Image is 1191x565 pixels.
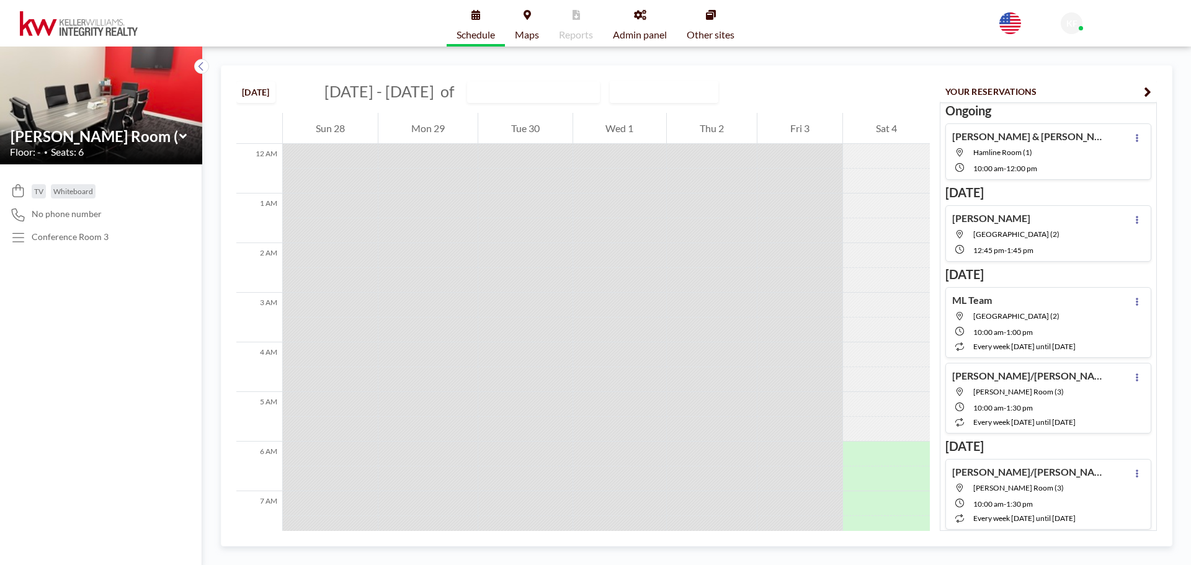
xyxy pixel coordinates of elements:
span: 10:00 AM [973,164,1004,173]
h3: Ongoing [945,103,1151,118]
span: Other sites [687,30,734,40]
span: 12:00 PM [1006,164,1037,173]
h4: ML Team [952,294,992,306]
span: 12:45 PM [973,246,1004,255]
span: - [1004,403,1006,412]
div: 2 AM [236,243,282,293]
span: KF [1066,18,1077,29]
h4: [PERSON_NAME]/[PERSON_NAME] [952,466,1107,478]
span: every week [DATE] until [DATE] [973,514,1076,523]
img: organization-logo [20,11,138,36]
div: 3 AM [236,293,282,342]
span: - [1004,164,1006,173]
div: Fri 3 [757,113,842,144]
div: 4 AM [236,342,282,392]
h3: [DATE] [945,185,1151,200]
input: Search for option [684,84,697,100]
span: 10:00 AM [973,499,1004,509]
span: - [1004,499,1006,509]
div: 12 AM [236,144,282,194]
span: WEEKLY VIEW [613,84,683,100]
span: every week [DATE] until [DATE] [973,417,1076,427]
div: 1 AM [236,194,282,243]
span: of [440,82,454,101]
span: No phone number [32,208,102,220]
span: - [1004,327,1006,337]
span: 10:00 AM [973,327,1004,337]
span: Reports [559,30,593,40]
span: TV [34,187,43,196]
h4: [PERSON_NAME] & [PERSON_NAME] [952,130,1107,143]
h4: [PERSON_NAME] [952,212,1030,225]
input: Snelling Room (3) [11,127,179,145]
p: Conference Room 3 [32,231,109,242]
h3: [DATE] [945,267,1151,282]
span: 1:45 PM [1007,246,1033,255]
div: 6 AM [236,442,282,491]
div: Sun 28 [283,113,378,144]
span: Maps [515,30,539,40]
span: [DATE] - [DATE] [324,82,434,100]
span: Seats: 6 [51,146,84,158]
div: Thu 2 [667,113,757,144]
span: every week [DATE] until [DATE] [973,342,1076,351]
div: 5 AM [236,392,282,442]
span: Snelling Room (3) [973,483,1064,492]
button: YOUR RESERVATIONS [940,81,1157,102]
h3: [DATE] [945,438,1151,454]
span: 1:30 PM [1006,499,1033,509]
span: 10:00 AM [973,403,1004,412]
div: Search for option [610,81,718,102]
div: Wed 1 [573,113,667,144]
span: • [44,148,48,156]
div: 7 AM [236,491,282,541]
span: Floor: - [10,146,41,158]
div: Sat 4 [843,113,930,144]
span: Admin panel [613,30,667,40]
span: Schedule [457,30,495,40]
span: 1:00 PM [1006,327,1033,337]
span: Hamline Room (1) [973,148,1032,157]
div: Tue 30 [478,113,573,144]
span: Lexington Room (2) [973,229,1059,239]
h4: [PERSON_NAME]/[PERSON_NAME] [952,370,1107,382]
span: - [1004,246,1007,255]
span: Admin [1087,25,1110,34]
input: Snelling Room (3) [468,82,587,102]
span: KWIR Front Desk [1087,14,1156,24]
button: [DATE] [236,81,275,103]
span: Lexington Room (2) [973,311,1059,321]
span: Snelling Room (3) [973,387,1064,396]
div: Mon 29 [378,113,478,144]
span: Whiteboard [53,187,93,196]
span: 1:30 PM [1006,403,1033,412]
